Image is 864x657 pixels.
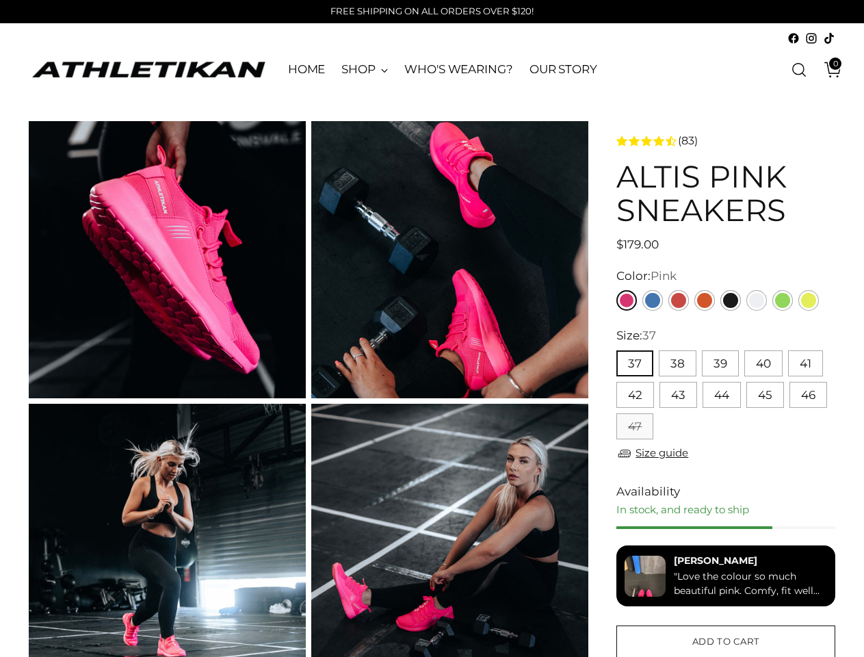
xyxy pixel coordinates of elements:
[616,382,654,408] button: 42
[330,5,534,18] p: FREE SHIPPING ON ALL ORDERS OVER $120!
[678,133,698,149] span: (83)
[616,445,688,462] a: Size guide
[702,350,739,376] button: 39
[659,382,697,408] button: 43
[616,160,835,228] h1: ALTIS Pink Sneakers
[616,413,653,439] button: 47
[668,290,689,311] a: Red
[288,55,326,85] a: HOME
[746,290,767,311] a: White
[616,350,653,376] button: 37
[616,268,677,285] label: Color:
[659,350,696,376] button: 38
[404,55,513,85] a: WHO'S WEARING?
[529,55,597,85] a: OUR STORY
[789,382,827,408] button: 46
[785,56,813,83] a: Open search modal
[616,327,656,344] label: Size:
[616,132,835,149] a: 4.3 rating (83 votes)
[616,503,749,516] span: In stock, and ready to ship
[341,55,388,85] a: SHOP
[642,290,663,311] a: Blue
[703,382,741,408] button: 44
[616,290,637,311] a: Pink
[798,290,819,311] a: Yellow
[829,57,841,70] span: 0
[814,56,841,83] a: Open cart modal
[616,483,680,500] span: Availability
[694,290,715,311] a: Orange
[29,121,306,398] img: ALTIS Pink Sneakers
[746,382,784,408] button: 45
[651,269,677,283] span: Pink
[772,290,793,311] a: Green
[720,290,741,311] a: Black
[744,350,783,376] button: 40
[616,236,659,253] span: $179.00
[311,121,588,398] img: ALTIS Pink Sneakers
[29,59,268,80] a: ATHLETIKAN
[642,328,656,342] span: 37
[788,350,823,376] button: 41
[692,635,760,648] span: Add to cart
